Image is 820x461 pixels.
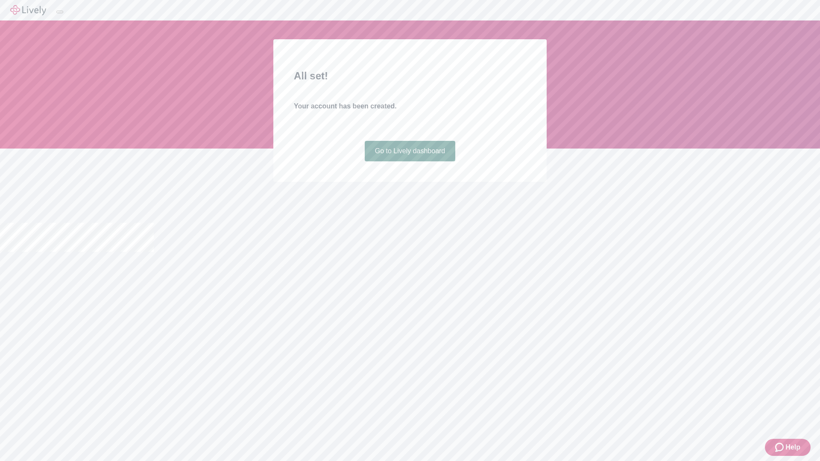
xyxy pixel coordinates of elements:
[365,141,456,161] a: Go to Lively dashboard
[775,442,785,452] svg: Zendesk support icon
[294,68,526,84] h2: All set!
[785,442,800,452] span: Help
[294,101,526,111] h4: Your account has been created.
[56,11,63,13] button: Log out
[765,439,811,456] button: Zendesk support iconHelp
[10,5,46,15] img: Lively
